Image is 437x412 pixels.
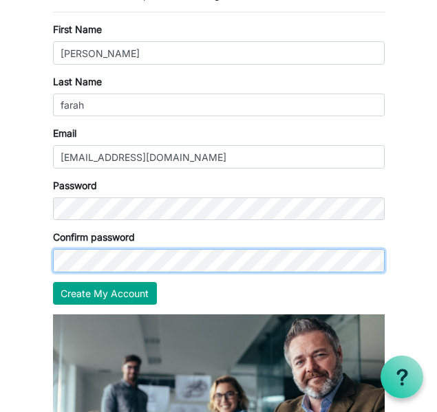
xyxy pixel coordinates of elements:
label: Password [53,178,97,193]
label: Email [53,126,76,140]
label: First Name [53,22,102,36]
label: Confirm password [53,230,135,244]
label: Last Name [53,74,102,89]
button: Create My Account [53,282,157,305]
